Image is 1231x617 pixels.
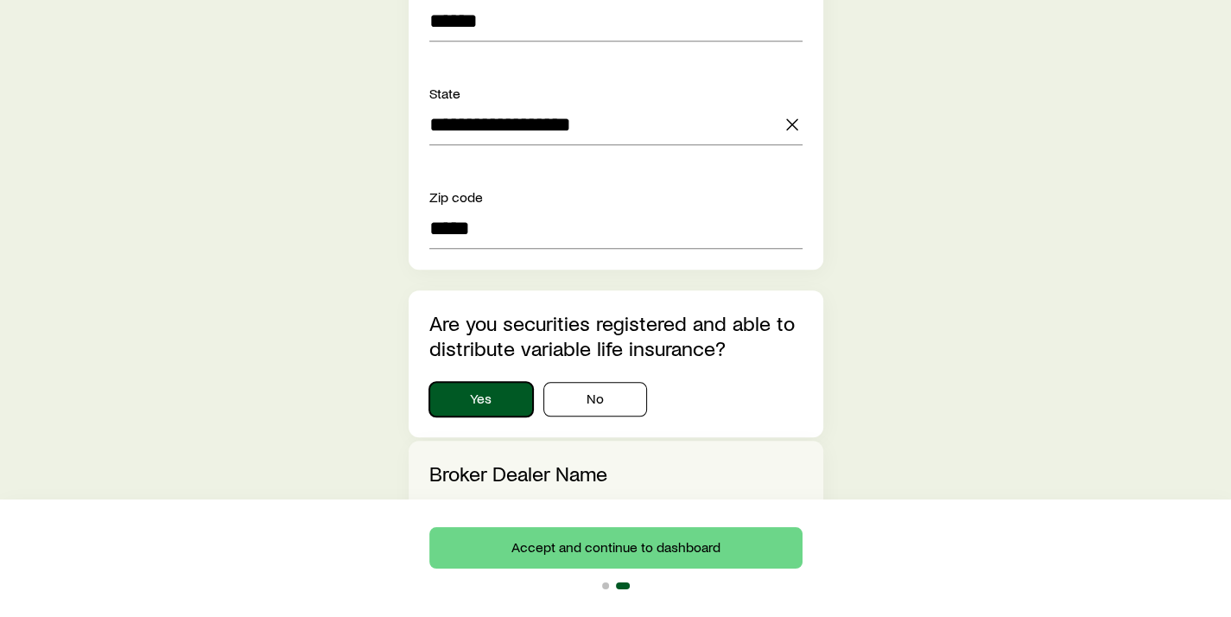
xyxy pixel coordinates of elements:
[429,382,533,417] button: Yes
[429,310,795,360] label: Are you securities registered and able to distribute variable life insurance?
[429,382,803,417] div: securitiesRegistrationInfo.isSecuritiesRegistered
[429,187,803,207] div: Zip code
[429,461,607,486] label: Broker Dealer Name
[429,83,803,104] div: State
[429,527,803,569] button: Accept and continue to dashboard
[543,382,647,417] button: No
